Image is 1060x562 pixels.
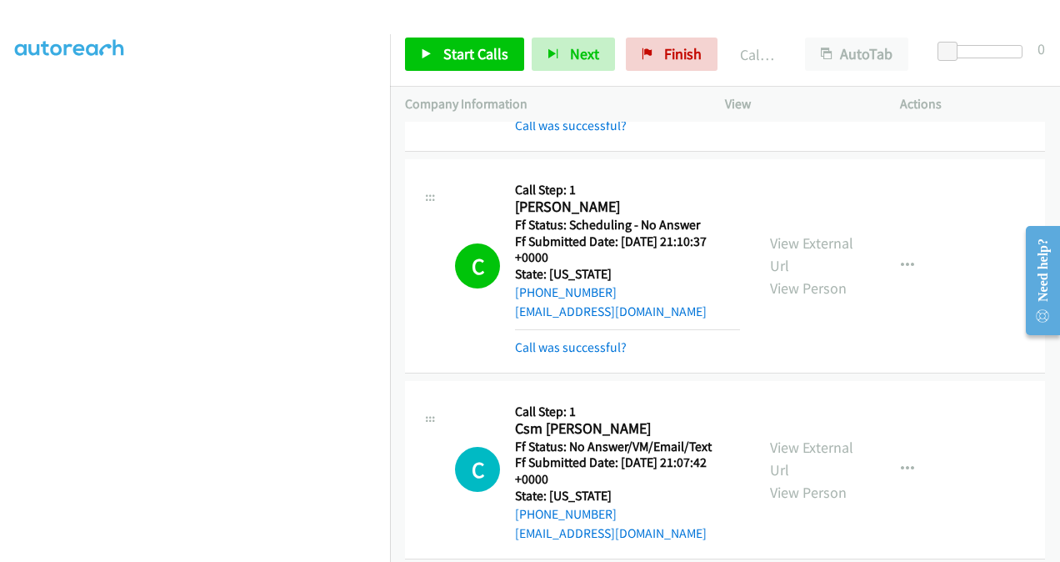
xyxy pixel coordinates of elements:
[515,506,617,522] a: [PHONE_NUMBER]
[455,447,500,492] h1: C
[515,439,740,455] h5: Ff Status: No Answer/VM/Email/Text
[455,243,500,289] h1: C
[770,278,847,298] a: View Person
[515,266,740,283] h5: State: [US_STATE]
[900,94,1045,114] p: Actions
[1012,214,1060,347] iframe: Resource Center
[770,483,847,502] a: View Person
[515,488,740,504] h5: State: [US_STATE]
[515,304,707,319] a: [EMAIL_ADDRESS][DOMAIN_NAME]
[405,94,695,114] p: Company Information
[725,94,870,114] p: View
[515,118,627,133] a: Call was successful?
[515,454,740,487] h5: Ff Submitted Date: [DATE] 21:07:42 +0000
[515,233,740,266] h5: Ff Submitted Date: [DATE] 21:10:37 +0000
[770,438,853,479] a: View External Url
[515,217,740,233] h5: Ff Status: Scheduling - No Answer
[570,44,599,63] span: Next
[1037,38,1045,60] div: 0
[515,404,740,420] h5: Call Step: 1
[515,525,707,541] a: [EMAIL_ADDRESS][DOMAIN_NAME]
[626,38,717,71] a: Finish
[805,38,908,71] button: AutoTab
[770,233,853,275] a: View External Url
[455,447,500,492] div: The call is yet to be attempted
[515,339,627,355] a: Call was successful?
[664,44,702,63] span: Finish
[515,198,740,217] h2: [PERSON_NAME]
[532,38,615,71] button: Next
[515,419,740,439] h2: Csm [PERSON_NAME]
[740,43,775,66] p: Call Completed
[405,38,524,71] a: Start Calls
[515,182,740,198] h5: Call Step: 1
[443,44,508,63] span: Start Calls
[515,284,617,300] a: [PHONE_NUMBER]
